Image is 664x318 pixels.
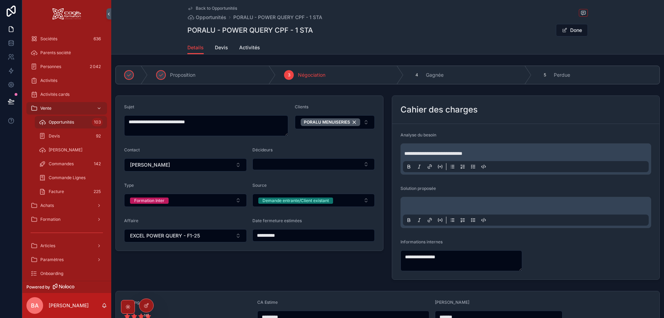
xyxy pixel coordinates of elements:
span: Analyse du besoin [400,132,436,137]
a: [PERSON_NAME] [35,144,107,156]
span: Informations internes [400,239,443,244]
span: Devis [49,133,60,139]
a: Activités cards [26,88,107,101]
span: Source [252,183,267,188]
span: [PERSON_NAME] [130,161,170,168]
span: Paramètres [40,257,64,262]
span: [PERSON_NAME] [435,300,469,305]
a: Devis92 [35,130,107,142]
button: Select Button [124,194,247,207]
span: 5 [544,72,546,78]
div: Demande entrante/Client existant [262,198,329,204]
a: Opportunités [187,14,226,21]
span: Solution proposée [400,186,436,191]
button: Select Button [252,194,375,207]
span: Devis [215,44,228,51]
a: Powered by [22,281,111,293]
span: Achats [40,203,54,208]
a: Paramètres [26,253,107,266]
p: [PERSON_NAME] [49,302,89,309]
span: Sociétés [40,36,57,42]
img: App logo [52,8,81,19]
span: Commande Lignes [49,175,86,181]
div: 636 [91,35,103,43]
div: scrollable content [22,28,111,281]
span: Personnes [40,64,61,69]
span: Parents société [40,50,71,56]
span: Affaire [124,218,138,223]
span: Proposition [170,72,195,78]
a: Facture225 [35,185,107,198]
div: 225 [91,187,103,196]
span: Décideurs [252,147,273,152]
span: Contact [124,147,140,152]
span: Onboarding [40,271,63,276]
span: [PERSON_NAME] [49,147,82,153]
div: 2 042 [88,62,103,71]
span: 4 [415,72,418,78]
a: Activités [239,41,260,55]
button: Select Button [124,158,247,171]
button: Select Button [252,158,375,170]
a: Personnes2 042 [26,60,107,73]
span: Scoring [124,300,139,305]
button: Select Button [295,115,375,129]
div: 103 [92,118,103,126]
span: Négociation [298,72,325,78]
span: Articles [40,243,55,249]
span: BA [31,301,39,310]
a: Activités [26,74,107,87]
span: Activités cards [40,92,70,97]
span: 3 [288,72,290,78]
a: Parents société [26,47,107,59]
h1: PORALU - POWER QUERY CPF - 1 STA [187,25,313,35]
div: 142 [92,160,103,168]
a: Opportunités103 [35,116,107,128]
a: Articles [26,240,107,252]
a: PORALU - POWER QUERY CPF - 1 STA [233,14,322,21]
span: Gagnée [426,72,444,78]
a: Back to Opportunités [187,6,237,11]
span: Formation [40,217,60,222]
span: Details [187,44,204,51]
button: Select Button [124,229,247,242]
span: Opportunités [196,14,226,21]
span: Facture [49,189,64,194]
a: Details [187,41,204,55]
span: Powered by [26,284,50,290]
span: Vente [40,106,51,111]
a: Achats [26,199,107,212]
span: PORALU MENUISERIES [304,119,350,125]
a: Onboarding [26,267,107,280]
span: CA Estime [257,300,278,305]
span: Sujet [124,104,134,109]
div: 92 [94,132,103,140]
span: Commandes [49,161,74,167]
div: Formation Inter [134,198,164,204]
span: Perdue [554,72,570,78]
a: Formation [26,213,107,226]
h2: Cahier des charges [400,104,478,115]
span: Activités [40,78,57,83]
span: Activités [239,44,260,51]
a: Vente [26,102,107,115]
a: Sociétés636 [26,33,107,45]
span: Back to Opportunités [196,6,237,11]
a: Commandes142 [35,158,107,170]
span: Date fermeture estimées [252,218,302,223]
button: Unselect 637 [301,118,360,126]
span: Clients [295,104,308,109]
button: Done [556,24,588,36]
span: EXCEL POWER QUERY - F1-25 [130,232,200,239]
span: Opportunités [49,119,74,125]
a: Devis [215,41,228,55]
span: Type [124,183,134,188]
a: Commande Lignes [35,171,107,184]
